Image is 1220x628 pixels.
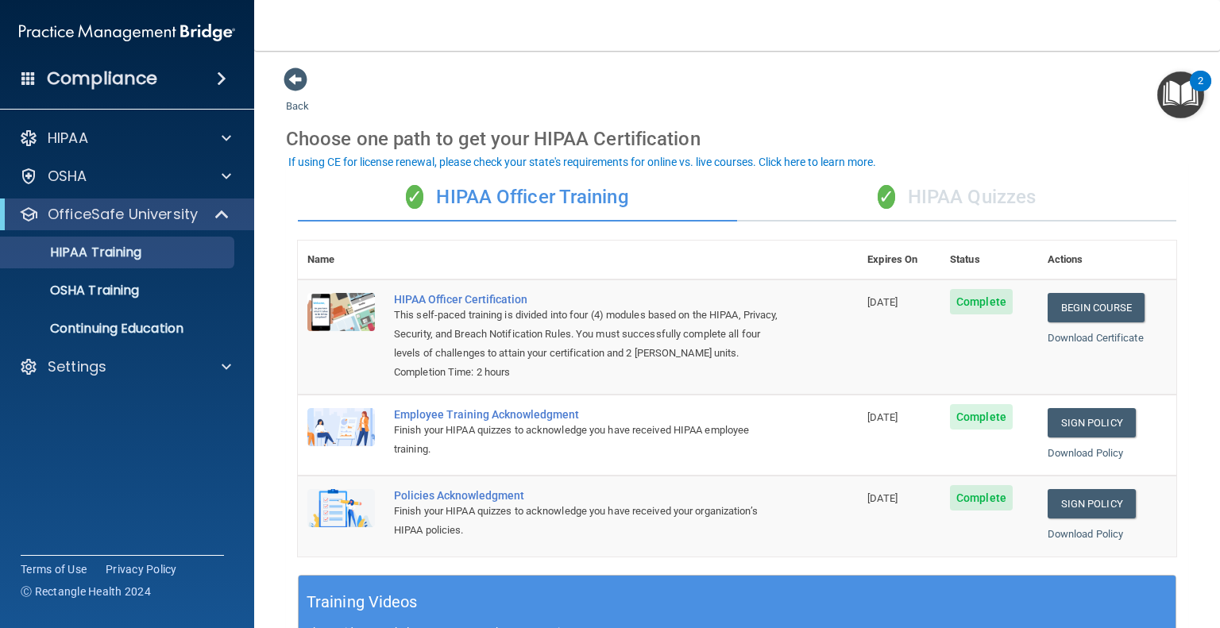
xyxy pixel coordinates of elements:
[1048,332,1144,344] a: Download Certificate
[286,81,309,112] a: Back
[737,174,1176,222] div: HIPAA Quizzes
[406,185,423,209] span: ✓
[950,485,1013,510] span: Complete
[298,241,384,279] th: Name
[1157,71,1204,118] button: Open Resource Center, 2 new notifications
[394,293,778,306] a: HIPAA Officer Certification
[19,205,230,224] a: OfficeSafe University
[878,185,895,209] span: ✓
[1048,293,1145,322] a: Begin Course
[394,421,778,459] div: Finish your HIPAA quizzes to acknowledge you have received HIPAA employee training.
[1038,241,1176,279] th: Actions
[867,492,898,504] span: [DATE]
[298,174,737,222] div: HIPAA Officer Training
[1048,447,1124,459] a: Download Policy
[48,205,198,224] p: OfficeSafe University
[286,116,1188,162] div: Choose one path to get your HIPAA Certification
[940,241,1038,279] th: Status
[21,584,151,599] span: Ⓒ Rectangle Health 2024
[867,296,898,308] span: [DATE]
[19,357,231,376] a: Settings
[1048,528,1124,540] a: Download Policy
[307,588,418,616] h5: Training Videos
[286,154,878,170] button: If using CE for license renewal, please check your state's requirements for online vs. live cours...
[394,408,778,421] div: Employee Training Acknowledgment
[19,167,231,186] a: OSHA
[858,241,940,279] th: Expires On
[394,489,778,502] div: Policies Acknowledgment
[10,245,141,260] p: HIPAA Training
[10,321,227,337] p: Continuing Education
[48,167,87,186] p: OSHA
[48,129,88,148] p: HIPAA
[106,561,177,577] a: Privacy Policy
[288,156,876,168] div: If using CE for license renewal, please check your state's requirements for online vs. live cours...
[394,306,778,363] div: This self-paced training is divided into four (4) modules based on the HIPAA, Privacy, Security, ...
[950,404,1013,430] span: Complete
[867,411,898,423] span: [DATE]
[10,283,139,299] p: OSHA Training
[394,363,778,382] div: Completion Time: 2 hours
[48,357,106,376] p: Settings
[47,67,157,90] h4: Compliance
[21,561,87,577] a: Terms of Use
[19,17,235,48] img: PMB logo
[1048,408,1136,437] a: Sign Policy
[394,502,778,540] div: Finish your HIPAA quizzes to acknowledge you have received your organization’s HIPAA policies.
[1198,81,1203,102] div: 2
[950,289,1013,314] span: Complete
[19,129,231,148] a: HIPAA
[1048,489,1136,518] a: Sign Policy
